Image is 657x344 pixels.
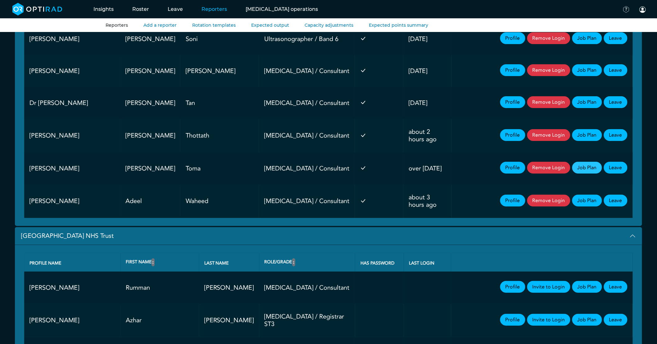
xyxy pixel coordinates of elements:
button: Remove Login [527,96,570,108]
th: Has password [355,253,404,272]
a: Expected points summary [369,22,428,28]
a: Leave [604,32,628,44]
a: Job Plan [572,162,602,174]
a: Leave [604,162,628,174]
td: [PERSON_NAME] [24,152,120,184]
td: [MEDICAL_DATA] / Consultant [259,87,355,119]
td: [MEDICAL_DATA] / Consultant [259,152,355,184]
button: Invite to Login [527,281,570,293]
a: Profile [500,32,525,44]
td: [PERSON_NAME] [120,87,180,119]
a: Profile [500,281,525,293]
button: Remove Login [527,129,570,141]
td: [PERSON_NAME] [120,23,180,55]
td: [PERSON_NAME] [120,119,180,152]
a: Profile [500,195,525,206]
td: [PERSON_NAME] [24,184,120,218]
a: Capacity adjustments [305,22,353,28]
td: over [DATE] [403,152,452,184]
td: [PERSON_NAME] [120,152,180,184]
a: Leave [604,195,628,206]
td: Soni [180,23,259,55]
th: First name [120,253,199,272]
a: Reporters [106,22,128,28]
td: Rumman [120,272,199,304]
a: Add a reporter [143,22,177,28]
a: Profile [500,96,525,108]
a: Job Plan [572,96,602,108]
td: Dr [PERSON_NAME] [24,87,120,119]
a: Profile [500,162,525,174]
a: Job Plan [572,129,602,141]
button: Remove Login [527,162,570,174]
a: Job Plan [572,281,602,293]
a: Job Plan [572,32,602,44]
td: [PERSON_NAME] [24,304,120,337]
a: Leave [604,314,628,326]
a: Leave [604,129,628,141]
td: [PERSON_NAME] [24,119,120,152]
td: [PERSON_NAME] [180,55,259,87]
button: Remove Login [527,195,570,206]
td: [MEDICAL_DATA] / Consultant [259,272,355,304]
img: brand-opti-rad-logos-blue-and-white-d2f68631ba2948856bd03f2d395fb146ddc8fb01b4b6e9315ea85fa773367... [12,3,62,16]
td: [PERSON_NAME] [24,23,120,55]
th: Profile name [24,253,120,272]
button: [GEOGRAPHIC_DATA] NHS Trust [15,227,642,245]
a: Leave [604,281,628,293]
td: [MEDICAL_DATA] / Consultant [259,119,355,152]
td: [MEDICAL_DATA] / Consultant [259,55,355,87]
td: about 2 hours ago [403,119,452,152]
td: Tan [180,87,259,119]
a: Profile [500,129,525,141]
button: Invite to Login [527,314,570,326]
td: Ultrasonographer / Band 6 [259,23,355,55]
a: Leave [604,96,628,108]
button: ↕ [292,258,295,266]
th: Role/Grade [259,253,355,272]
a: Rotation templates [192,22,236,28]
td: Toma [180,152,259,184]
a: Job Plan [572,64,602,76]
td: [PERSON_NAME] [24,272,120,304]
td: [MEDICAL_DATA] / Consultant [259,184,355,218]
td: [DATE] [403,23,452,55]
td: Waheed [180,184,259,218]
a: Job Plan [572,314,602,326]
td: [PERSON_NAME] [199,272,259,304]
th: Last name [199,253,259,272]
td: [DATE] [403,87,452,119]
a: Expected output [251,22,289,28]
td: [MEDICAL_DATA] / Registrar ST3 [259,304,355,337]
th: Last login [404,253,451,272]
button: ↕ [152,258,155,266]
td: [PERSON_NAME] [199,304,259,337]
button: Remove Login [527,64,570,76]
td: [PERSON_NAME] [24,55,120,87]
td: [DATE] [403,55,452,87]
td: about 3 hours ago [403,184,452,218]
td: Adeel [120,184,180,218]
a: Leave [604,64,628,76]
a: Job Plan [572,195,602,206]
td: Thottath [180,119,259,152]
a: Profile [500,314,525,326]
button: Remove Login [527,32,570,44]
td: Azhar [120,304,199,337]
td: [PERSON_NAME] [120,55,180,87]
a: Profile [500,64,525,76]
